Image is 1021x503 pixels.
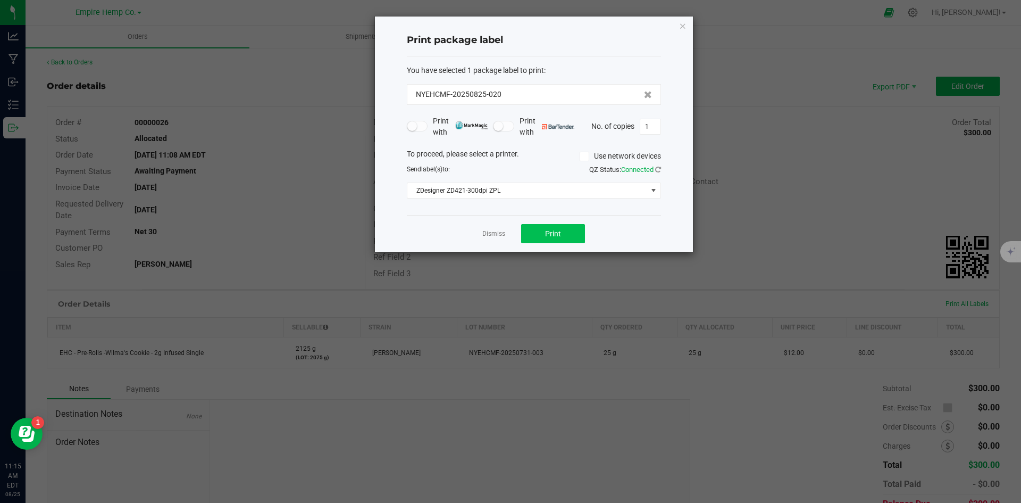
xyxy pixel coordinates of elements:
[407,183,647,198] span: ZDesigner ZD421-300dpi ZPL
[591,121,634,130] span: No. of copies
[407,65,661,76] div: :
[433,116,488,138] span: Print with
[11,418,43,450] iframe: Resource center
[407,34,661,47] h4: Print package label
[542,124,574,129] img: bartender.png
[482,229,505,238] a: Dismiss
[545,229,561,238] span: Print
[520,116,574,138] span: Print with
[31,416,44,429] iframe: Resource center unread badge
[416,89,501,100] span: NYEHCMF-20250825-020
[421,166,442,173] span: label(s)
[589,166,661,174] span: QZ Status:
[580,151,661,162] label: Use network devices
[521,224,585,243] button: Print
[407,166,450,173] span: Send to:
[399,149,669,164] div: To proceed, please select a printer.
[407,66,544,75] span: You have selected 1 package label to print
[621,166,654,174] span: Connected
[455,121,488,129] img: mark_magic_cybra.png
